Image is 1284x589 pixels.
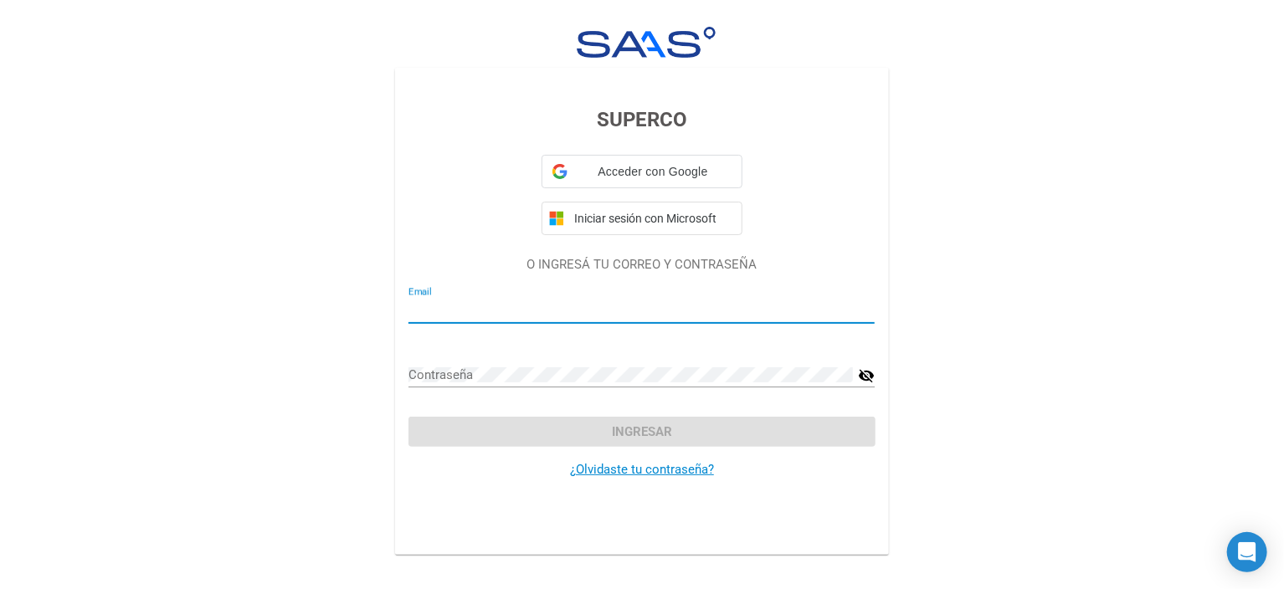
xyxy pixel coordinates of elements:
span: Iniciar sesión con Microsoft [571,212,735,225]
p: O INGRESÁ TU CORREO Y CONTRASEÑA [408,255,875,274]
div: Acceder con Google [542,155,742,188]
span: Ingresar [612,424,672,439]
mat-icon: visibility_off [858,366,875,386]
a: ¿Olvidaste tu contraseña? [570,462,714,477]
div: Open Intercom Messenger [1227,532,1267,572]
button: Ingresar [408,417,875,447]
h3: SUPERCO [408,105,875,135]
span: Acceder con Google [574,163,732,181]
button: Iniciar sesión con Microsoft [542,202,742,235]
